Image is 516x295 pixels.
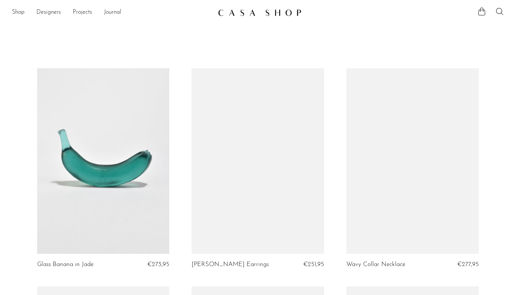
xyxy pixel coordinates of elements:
a: Wavy Collar Necklace [346,261,405,268]
ul: NEW HEADER MENU [12,6,212,19]
span: €251,95 [303,261,324,268]
a: Journal [104,8,121,17]
nav: Desktop navigation [12,6,212,19]
a: Projects [73,8,92,17]
span: €273,95 [147,261,169,268]
a: Glass Banana in Jade [37,261,94,268]
a: [PERSON_NAME] Earrings [192,261,269,268]
a: Designers [36,8,61,17]
span: €277,95 [457,261,479,268]
a: Shop [12,8,25,17]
